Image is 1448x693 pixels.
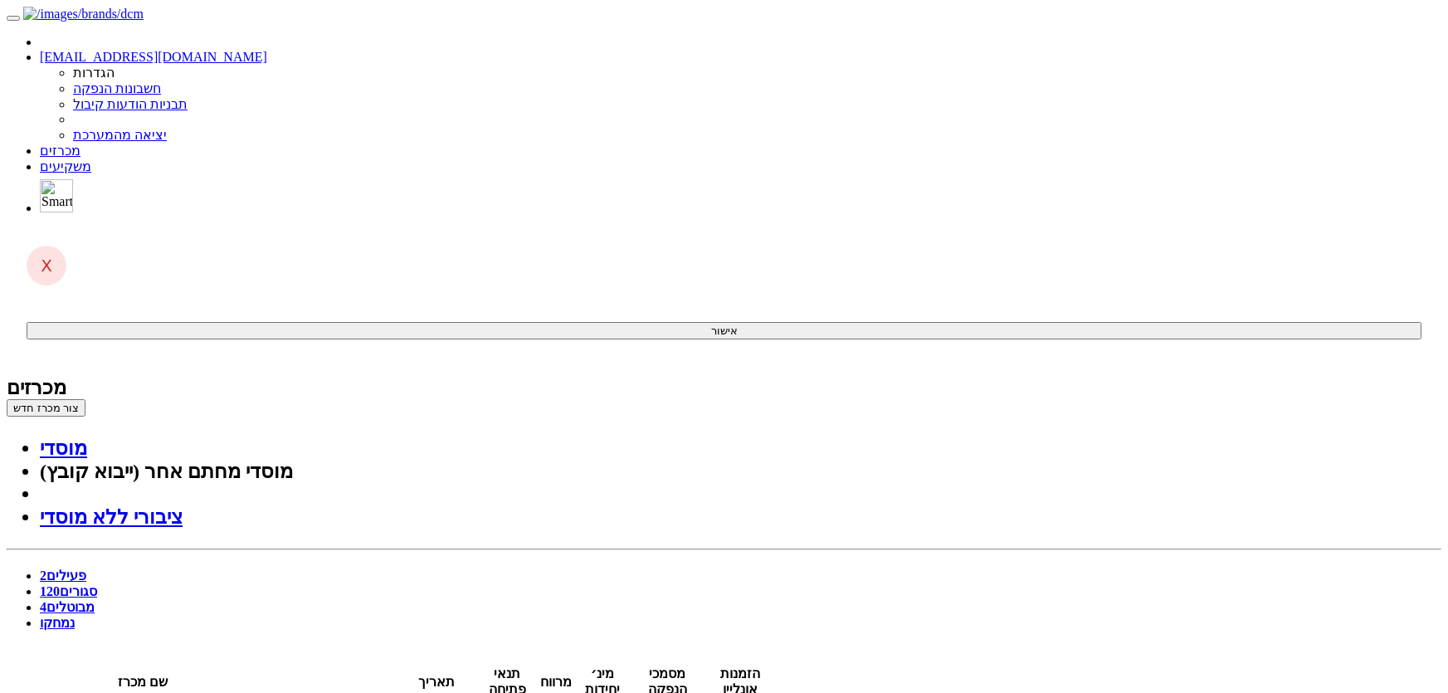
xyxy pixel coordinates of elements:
[73,97,188,111] a: תבניות הודעות קיבול
[40,569,86,583] a: פעילים
[7,376,1441,399] div: מכרזים
[23,7,144,22] img: /images/brands/dcm
[40,600,46,614] span: 4
[40,437,87,459] a: מוסדי
[40,600,95,614] a: מבוטלים
[40,461,293,482] a: מוסדי מחתם אחר (ייבוא קובץ)
[40,506,183,528] a: ציבורי ללא מוסדי
[73,128,167,142] a: יציאה מהמערכת
[40,569,46,583] span: 2
[40,616,75,630] a: נמחקו
[40,50,267,64] a: [EMAIL_ADDRESS][DOMAIN_NAME]
[27,322,1421,339] button: אישור
[40,584,97,598] a: סגורים
[40,144,80,158] a: מכרזים
[7,399,85,417] button: צור מכרז חדש
[73,81,161,95] a: חשבונות הנפקה
[73,65,1441,81] li: הגדרות
[40,584,60,598] span: 120
[40,179,73,212] img: SmartBull Logo
[40,159,91,173] a: משקיעים
[41,256,52,276] span: X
